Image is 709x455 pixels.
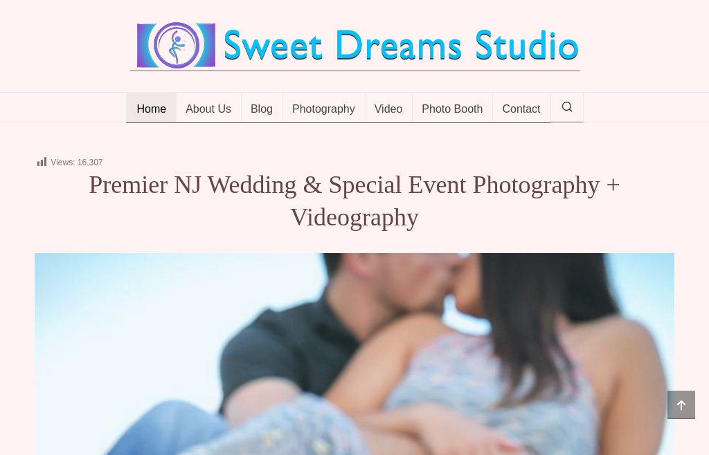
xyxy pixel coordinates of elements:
[282,93,366,123] a: Photography
[126,93,177,123] a: Home
[375,103,403,117] span: Video
[136,103,166,117] span: Home
[412,93,493,123] a: Photo Booth
[130,21,580,71] img: Best Wedding Event Photography Photo Booth Videography NJ NY
[186,103,231,117] span: About Us
[492,93,550,123] a: Contact
[241,93,283,123] a: Blog
[78,158,103,167] span: 16,307
[176,93,242,123] a: About Us
[422,103,483,117] span: Photo Booth
[292,103,355,117] span: Photography
[502,103,540,117] span: Contact
[251,103,273,117] span: Blog
[365,93,413,123] a: Video
[51,158,75,167] span: Views:
[89,171,620,231] span: Premier NJ Wedding & Special Event Photography + Videography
